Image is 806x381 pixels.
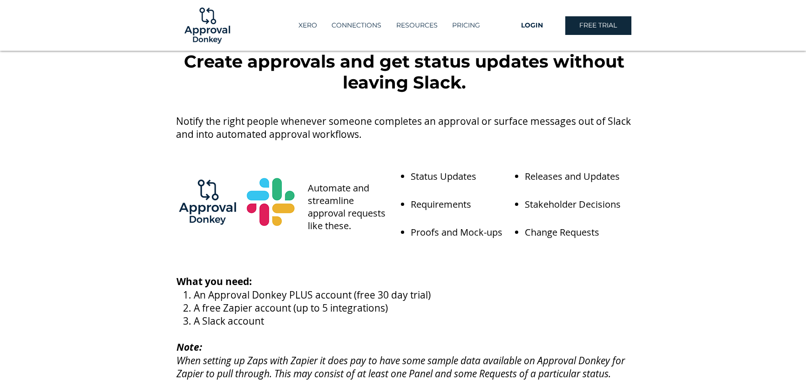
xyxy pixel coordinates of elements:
[525,198,621,211] span: Stakeholder Decisions
[294,18,322,33] p: XERO
[389,18,445,33] div: RESOURCES
[194,288,431,301] span: An Approval Donkey PLUS account (free 30 day trial)
[525,170,620,183] span: Releases and Updates
[324,18,389,33] a: CONNECTIONS
[279,18,499,33] nav: Site
[176,172,239,232] img: Logo-01.png
[525,226,599,238] span: Change Requests
[565,16,631,35] a: FREE TRIAL
[327,18,386,33] p: CONNECTIONS
[194,314,264,327] span: A Slack account
[176,340,202,354] span: Note:
[291,18,324,33] a: XERO
[447,18,485,33] p: PRICING
[445,18,488,33] a: PRICING
[182,0,232,51] img: Logo-01.png
[499,16,565,35] a: LOGIN
[411,170,476,183] span: Status Updates
[176,354,625,380] span: When setting up Zaps with Zapier it does pay to have some sample data available on Approval Donke...
[176,275,252,288] span: What you need:
[194,301,388,314] span: A free Zapier account (up to 5 integrations)
[184,51,624,93] span: Create approvals and get status updates without leaving Slack.
[247,178,295,226] img: Slack Logo.png
[521,21,543,30] span: LOGIN
[579,21,617,30] span: FREE TRIAL
[308,182,386,232] span: Automate and streamline approval requests like these.
[176,115,631,141] span: Notify the right people whenever someone completes an approval or surface messages out of Slack a...
[411,226,502,238] span: Proofs and Mock-ups
[392,18,442,33] p: RESOURCES
[411,198,471,211] span: Requirements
